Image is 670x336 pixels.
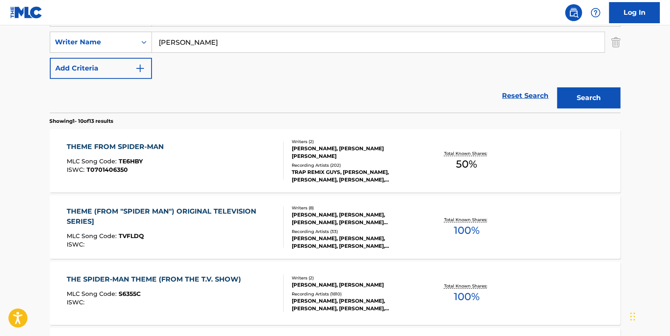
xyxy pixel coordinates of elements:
span: 100 % [454,289,480,304]
a: THEME (FROM "SPIDER MAN") ORIGINAL TELEVISION SERIES]MLC Song Code:TVFLDQISWC:Writers (8)[PERSON_... [50,195,621,259]
p: Total Known Shares: [444,150,489,157]
div: Recording Artists ( 1810 ) [292,291,419,297]
p: Total Known Shares: [444,283,489,289]
form: Search Form [50,5,621,113]
button: Add Criteria [50,58,152,79]
div: Drag [630,304,635,329]
div: Recording Artists ( 33 ) [292,228,419,235]
span: MLC Song Code : [67,232,119,240]
div: Writer Name [55,37,131,47]
a: Public Search [565,4,582,21]
div: THEME (FROM "SPIDER MAN") ORIGINAL TELEVISION SERIES] [67,206,277,227]
span: ISWC : [67,166,87,173]
span: ISWC : [67,241,87,248]
iframe: Chat Widget [628,295,670,336]
div: [PERSON_NAME], [PERSON_NAME], [PERSON_NAME], [PERSON_NAME], [PERSON_NAME] [292,235,419,250]
div: Writers ( 2 ) [292,275,419,281]
span: S6355C [119,290,141,298]
span: T0701406350 [87,166,128,173]
span: ISWC : [67,298,87,306]
div: Writers ( 2 ) [292,138,419,145]
span: MLC Song Code : [67,157,119,165]
img: Delete Criterion [611,32,621,53]
div: [PERSON_NAME], [PERSON_NAME] [292,281,419,289]
p: Showing 1 - 10 of 13 results [50,117,114,125]
a: Reset Search [498,87,553,105]
div: TRAP REMIX GUYS, [PERSON_NAME], [PERSON_NAME], [PERSON_NAME], [PERSON_NAME] [292,168,419,184]
div: Writers ( 8 ) [292,205,419,211]
button: Search [557,87,621,108]
p: Total Known Shares: [444,217,489,223]
a: Log In [609,2,660,23]
a: THEME FROM SPIDER-MANMLC Song Code:TE6HBYISWC:T0701406350Writers (2)[PERSON_NAME], [PERSON_NAME] ... [50,129,621,192]
div: [PERSON_NAME], [PERSON_NAME], [PERSON_NAME], [PERSON_NAME], [PERSON_NAME] [292,297,419,312]
span: 100 % [454,223,480,238]
a: THE SPIDER-MAN THEME (FROM THE T.V. SHOW)MLC Song Code:S6355CISWC:Writers (2)[PERSON_NAME], [PERS... [50,262,621,325]
span: 50 % [456,157,477,172]
div: [PERSON_NAME], [PERSON_NAME] [PERSON_NAME] [292,145,419,160]
div: [PERSON_NAME], [PERSON_NAME], [PERSON_NAME], [PERSON_NAME] [PERSON_NAME], [PERSON_NAME], [PERSON_... [292,211,419,226]
div: Recording Artists ( 202 ) [292,162,419,168]
div: THEME FROM SPIDER-MAN [67,142,168,152]
span: MLC Song Code : [67,290,119,298]
img: help [591,8,601,18]
div: Help [587,4,604,21]
img: 9d2ae6d4665cec9f34b9.svg [135,63,145,73]
img: search [569,8,579,18]
img: MLC Logo [10,6,43,19]
span: TVFLDQ [119,232,144,240]
div: THE SPIDER-MAN THEME (FROM THE T.V. SHOW) [67,274,245,285]
span: TE6HBY [119,157,143,165]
